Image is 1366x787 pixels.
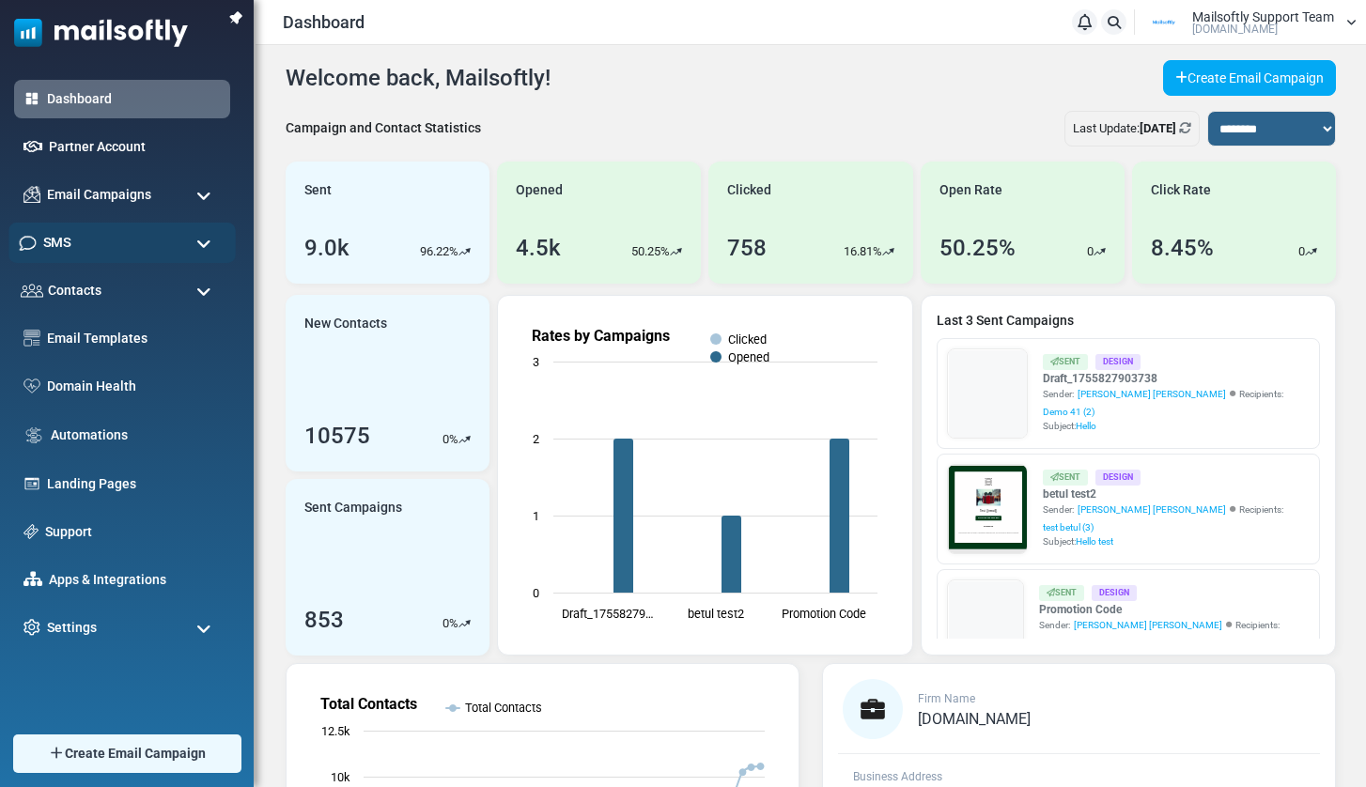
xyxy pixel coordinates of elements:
span: Dashboard [283,9,365,35]
div: 853 [304,603,344,637]
text: Total Contacts [465,701,542,715]
img: dashboard-icon-active.svg [23,90,40,107]
div: 758 [727,231,767,265]
a: Create Email Campaign [1163,60,1336,96]
text: Total Contacts [320,695,417,713]
div: Sender: Recipients: [1043,387,1310,419]
a: Partner Account [49,137,221,157]
div: Campaign and Contact Statistics [286,118,481,138]
p: 50.25% [631,242,670,261]
text: betul test2 [688,607,744,621]
a: Promotion Code [1039,601,1310,618]
img: settings-icon.svg [23,619,40,636]
a: Support [45,522,221,542]
div: Sent [1043,470,1088,486]
text: 0 [533,586,539,600]
img: contacts-icon.svg [21,284,43,297]
span: Open Rate [939,180,1002,200]
a: test betul (3) [1043,520,1094,534]
p: 16.81% [844,242,882,261]
h4: Welcome back, Mailsoftly! [286,65,551,92]
span: Hello test [1076,536,1113,547]
div: Design [1095,354,1141,370]
div: % [442,614,471,633]
div: Design [1092,585,1137,601]
text: Opened [728,350,769,364]
div: Subject: [1043,419,1310,433]
a: Demo 41 (2) [1043,405,1094,419]
strong: Shop Now and Save Big! [219,382,374,397]
a: Draft_1755827903738 [1043,370,1310,387]
span: Sent [304,180,332,200]
img: User Logo [1141,8,1187,37]
span: [PERSON_NAME] [PERSON_NAME] [1074,618,1222,632]
a: Dashboard [47,89,221,109]
div: 10575 [304,419,370,453]
div: 8.45% [1151,231,1214,265]
span: Settings [47,618,97,638]
a: Domain Health [47,377,221,396]
text: Draft_17558279… [562,607,654,621]
div: Sent [1039,585,1084,601]
div: 4.5k [516,231,561,265]
span: Create Email Campaign [65,744,206,764]
text: Rates by Campaigns [532,327,670,345]
p: Lorem ipsum dolor sit amet, consectetur adipiscing elit, sed do eiusmod tempor incididunt [70,493,521,511]
a: New Contacts 10575 0% [286,295,489,471]
span: New Contacts [304,314,387,333]
img: email-templates-icon.svg [23,330,40,347]
text: 12.5k [321,724,350,738]
img: sms-icon.png [19,234,37,252]
a: Apps & Integrations [49,570,221,590]
a: Email Templates [47,329,221,348]
p: 96.22% [420,242,458,261]
img: domain-health-icon.svg [23,378,40,393]
span: [DOMAIN_NAME] [1192,23,1278,35]
text: 10k [331,770,350,784]
div: 50.25% [939,231,1016,265]
svg: Rates by Campaigns [513,311,896,640]
div: % [442,430,471,449]
a: [DOMAIN_NAME] [918,712,1031,727]
span: Mailsoftly Support Team [1192,10,1334,23]
h1: Test {(email)} [56,326,536,355]
span: Contacts [48,281,101,301]
div: Design [1095,470,1141,486]
div: Subject: [1043,534,1310,548]
text: Clicked [728,332,767,347]
p: 0 [1087,242,1094,261]
a: SMS [DATE]... (3) [1039,636,1111,650]
span: Business Address [853,770,942,783]
a: Automations [51,425,221,445]
text: 1 [533,509,539,523]
a: User Logo Mailsoftly Support Team [DOMAIN_NAME] [1141,8,1357,37]
span: Sent Campaigns [304,498,402,517]
span: [DOMAIN_NAME] [918,710,1031,728]
img: landing_pages.svg [23,475,40,492]
strong: Follow Us [260,444,332,460]
span: [PERSON_NAME] [PERSON_NAME] [1078,387,1226,401]
img: workflow.svg [23,424,44,446]
span: [PERSON_NAME] [PERSON_NAME] [1078,502,1226,517]
text: Promotion Code [782,607,866,621]
a: Landing Pages [47,474,221,494]
b: [DATE] [1140,121,1176,135]
div: Sender: Recipients: [1039,618,1310,650]
a: betul test2 [1043,486,1310,502]
span: Opened [516,180,563,200]
text: 3 [533,355,539,369]
div: Last Update: [1064,111,1200,147]
div: 9.0k [304,231,349,265]
p: 0 [442,430,449,449]
span: Hello [1076,421,1096,431]
a: Last 3 Sent Campaigns [937,311,1320,331]
a: Shop Now and Save Big! [200,373,393,408]
div: Sender: Recipients: [1043,502,1310,534]
span: Click Rate [1151,180,1211,200]
img: support-icon.svg [23,524,39,539]
a: Refresh Stats [1179,121,1191,135]
p: 0 [1298,242,1305,261]
text: 2 [533,432,539,446]
span: Email Campaigns [47,185,151,205]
